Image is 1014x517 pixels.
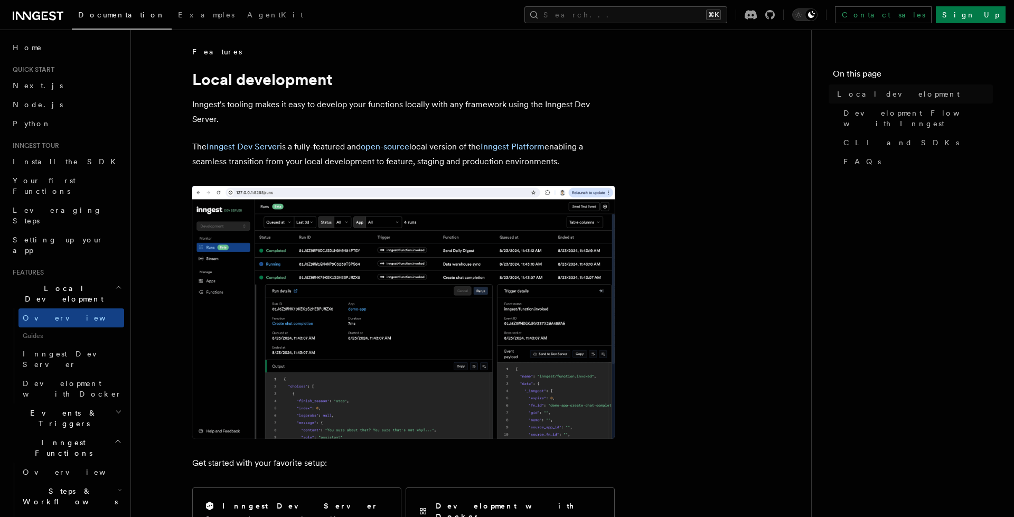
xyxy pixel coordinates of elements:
span: FAQs [843,156,881,167]
span: Node.js [13,100,63,109]
p: The is a fully-featured and local version of the enabling a seamless transition from your local d... [192,139,615,169]
a: Your first Functions [8,171,124,201]
span: Inngest tour [8,142,59,150]
span: Features [192,46,242,57]
span: Development with Docker [23,379,122,398]
a: Local development [833,84,993,104]
a: Sign Up [936,6,1006,23]
button: Toggle dark mode [792,8,818,21]
span: Inngest Functions [8,437,114,458]
span: Local Development [8,283,115,304]
a: Setting up your app [8,230,124,260]
a: Node.js [8,95,124,114]
span: Documentation [78,11,165,19]
span: Examples [178,11,234,19]
span: Your first Functions [13,176,76,195]
span: Overview [23,314,132,322]
a: Documentation [72,3,172,30]
span: AgentKit [247,11,303,19]
span: Steps & Workflows [18,486,118,507]
span: Quick start [8,65,54,74]
a: Development with Docker [18,374,124,403]
span: Leveraging Steps [13,206,102,225]
a: Install the SDK [8,152,124,171]
span: Overview [23,468,132,476]
a: Home [8,38,124,57]
button: Steps & Workflows [18,482,124,511]
a: Python [8,114,124,133]
h2: Inngest Dev Server [222,501,378,511]
a: CLI and SDKs [839,133,993,152]
a: Inngest Dev Server [18,344,124,374]
kbd: ⌘K [706,10,721,20]
span: Home [13,42,42,53]
span: Local development [837,89,960,99]
a: Next.js [8,76,124,95]
a: Inngest Platform [481,142,544,152]
a: Overview [18,463,124,482]
button: Events & Triggers [8,403,124,433]
a: FAQs [839,152,993,171]
a: Examples [172,3,241,29]
p: Get started with your favorite setup: [192,456,615,471]
span: Install the SDK [13,157,122,166]
button: Search...⌘K [524,6,727,23]
div: Local Development [8,308,124,403]
p: Inngest's tooling makes it easy to develop your functions locally with any framework using the In... [192,97,615,127]
span: Development Flow with Inngest [843,108,993,129]
button: Local Development [8,279,124,308]
span: Setting up your app [13,236,104,255]
a: Overview [18,308,124,327]
img: The Inngest Dev Server on the Functions page [192,186,615,439]
a: Inngest Dev Server [206,142,280,152]
span: Python [13,119,51,128]
span: CLI and SDKs [843,137,959,148]
span: Inngest Dev Server [23,350,113,369]
h1: Local development [192,70,615,89]
button: Inngest Functions [8,433,124,463]
a: AgentKit [241,3,309,29]
span: Events & Triggers [8,408,115,429]
span: Next.js [13,81,63,90]
span: Features [8,268,44,277]
span: Guides [18,327,124,344]
a: Leveraging Steps [8,201,124,230]
a: Contact sales [835,6,932,23]
h4: On this page [833,68,993,84]
a: Development Flow with Inngest [839,104,993,133]
a: open-source [361,142,409,152]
